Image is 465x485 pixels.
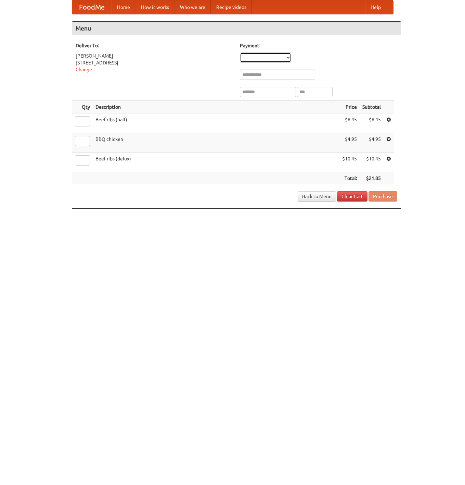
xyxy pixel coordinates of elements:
div: [STREET_ADDRESS] [76,59,233,66]
td: $6.45 [339,113,360,133]
td: $10.45 [360,153,384,172]
h5: Deliver To: [76,42,233,49]
a: Home [112,0,135,14]
td: $10.45 [339,153,360,172]
td: Beef ribs (half) [93,113,339,133]
a: Help [365,0,386,14]
a: How it works [135,0,175,14]
a: Back to Menu [298,191,336,202]
th: Qty [72,101,93,113]
h5: Payment: [240,42,397,49]
a: Who we are [175,0,211,14]
td: $4.95 [339,133,360,153]
td: $6.45 [360,113,384,133]
h4: Menu [72,22,401,35]
th: Price [339,101,360,113]
a: Recipe videos [211,0,252,14]
td: BBQ chicken [93,133,339,153]
th: Total: [339,172,360,185]
div: [PERSON_NAME] [76,52,233,59]
a: Change [76,67,92,72]
a: FoodMe [72,0,112,14]
th: Description [93,101,339,113]
td: $4.95 [360,133,384,153]
th: $21.85 [360,172,384,185]
th: Subtotal [360,101,384,113]
button: Purchase [369,191,397,202]
a: Clear Cart [337,191,367,202]
td: Beef ribs (delux) [93,153,339,172]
